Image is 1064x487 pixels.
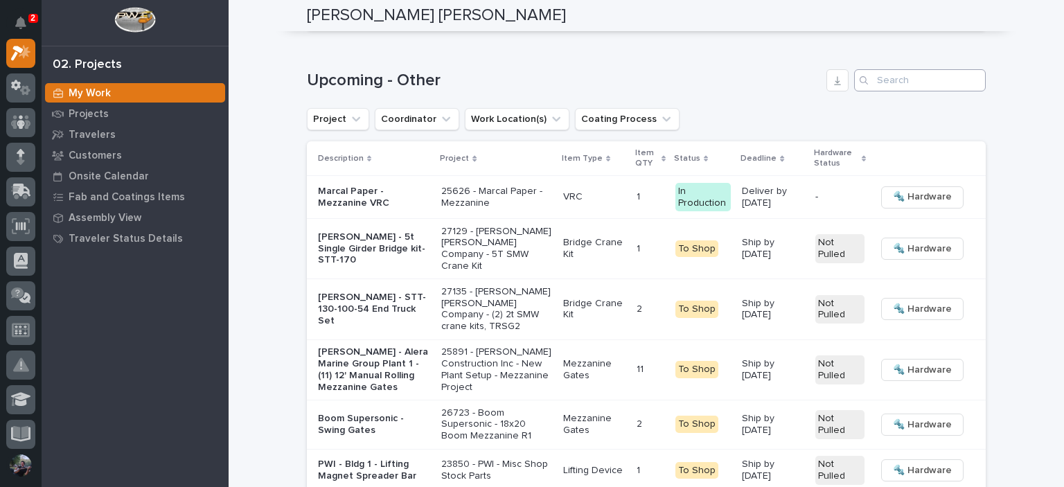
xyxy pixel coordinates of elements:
p: Item Type [562,151,603,166]
p: Fab and Coatings Items [69,191,185,204]
p: VRC [563,191,626,203]
button: Work Location(s) [465,108,569,130]
a: My Work [42,82,229,103]
p: Ship by [DATE] [742,459,804,482]
p: Item QTY [635,145,658,171]
p: Status [674,151,700,166]
p: Traveler Status Details [69,233,183,245]
p: 2 [637,416,645,430]
a: Customers [42,145,229,166]
tr: [PERSON_NAME] - STT-130-100-54 End Truck Set27135 - [PERSON_NAME] [PERSON_NAME] Company - (2) 2t ... [307,279,986,339]
p: Mezzanine Gates [563,413,626,436]
p: 27135 - [PERSON_NAME] [PERSON_NAME] Company - (2) 2t SMW crane kits, TRSG2 [441,286,552,333]
div: To Shop [675,462,718,479]
p: Ship by [DATE] [742,413,804,436]
button: Project [307,108,369,130]
p: Assembly View [69,212,141,224]
div: To Shop [675,301,718,318]
button: Coordinator [375,108,459,130]
span: 🔩 Hardware [893,240,952,257]
div: Notifications2 [17,17,35,39]
div: Not Pulled [815,410,864,439]
p: Marcal Paper - Mezzanine VRC [318,186,430,209]
p: 2 [30,13,35,23]
div: Not Pulled [815,234,864,263]
p: 1 [637,240,643,255]
p: Ship by [DATE] [742,298,804,321]
tr: Marcal Paper - Mezzanine VRC25626 - Marcal Paper - MezzanineVRC11 In ProductionDeliver by [DATE]-... [307,176,986,219]
a: Travelers [42,124,229,145]
p: Boom Supersonic - Swing Gates [318,413,430,436]
input: Search [854,69,986,91]
p: Travelers [69,129,116,141]
div: 02. Projects [53,57,122,73]
div: In Production [675,183,731,212]
tr: [PERSON_NAME] - Alera Marine Group Plant 1 - (11) 12' Manual Rolling Mezzanine Gates25891 - [PERS... [307,339,986,400]
p: 25626 - Marcal Paper - Mezzanine [441,186,552,209]
button: users-avatar [6,451,35,480]
a: Assembly View [42,207,229,228]
p: 1 [637,462,643,477]
button: 🔩 Hardware [881,238,964,260]
p: PWI - Bldg 1 - Lifting Magnet Spreader Bar [318,459,430,482]
p: Ship by [DATE] [742,358,804,382]
p: - [815,191,864,203]
div: To Shop [675,240,718,258]
p: Mezzanine Gates [563,358,626,382]
p: 2 [637,301,645,315]
button: 🔩 Hardware [881,414,964,436]
button: Coating Process [575,108,680,130]
a: Projects [42,103,229,124]
button: 🔩 Hardware [881,298,964,320]
p: 23850 - PWI - Misc Shop Stock Parts [441,459,552,482]
span: 🔩 Hardware [893,188,952,205]
p: 25891 - [PERSON_NAME] Construction Inc - New Plant Setup - Mezzanine Project [441,346,552,393]
p: Description [318,151,364,166]
div: Not Pulled [815,295,864,324]
button: 🔩 Hardware [881,459,964,481]
p: [PERSON_NAME] - STT-130-100-54 End Truck Set [318,292,430,326]
button: 🔩 Hardware [881,186,964,209]
a: Traveler Status Details [42,228,229,249]
tr: [PERSON_NAME] - 5t Single Girder Bridge kit- STT-17027129 - [PERSON_NAME] [PERSON_NAME] Company -... [307,218,986,278]
div: To Shop [675,416,718,433]
span: 🔩 Hardware [893,462,952,479]
button: 🔩 Hardware [881,359,964,381]
p: 26723 - Boom Supersonic - 18x20 Boom Mezzanine R1 [441,407,552,442]
p: 11 [637,361,646,375]
p: Bridge Crane Kit [563,237,626,260]
p: Ship by [DATE] [742,237,804,260]
p: My Work [69,87,111,100]
span: 🔩 Hardware [893,416,952,433]
p: Deadline [741,151,777,166]
tr: Boom Supersonic - Swing Gates26723 - Boom Supersonic - 18x20 Boom Mezzanine R1Mezzanine Gates22 T... [307,400,986,450]
p: Hardware Status [814,145,858,171]
a: Onsite Calendar [42,166,229,186]
p: Onsite Calendar [69,170,149,183]
p: [PERSON_NAME] - 5t Single Girder Bridge kit- STT-170 [318,231,430,266]
p: Bridge Crane Kit [563,298,626,321]
p: [PERSON_NAME] - Alera Marine Group Plant 1 - (11) 12' Manual Rolling Mezzanine Gates [318,346,430,393]
div: Not Pulled [815,355,864,384]
p: 27129 - [PERSON_NAME] [PERSON_NAME] Company - 5T SMW Crane Kit [441,226,552,272]
div: Not Pulled [815,456,864,485]
p: Lifting Device [563,465,626,477]
img: Workspace Logo [114,7,155,33]
div: To Shop [675,361,718,378]
p: 1 [637,188,643,203]
button: Notifications [6,8,35,37]
p: Projects [69,108,109,121]
h2: [PERSON_NAME] [PERSON_NAME] [307,6,566,26]
p: Project [440,151,469,166]
h1: Upcoming - Other [307,71,821,91]
a: Fab and Coatings Items [42,186,229,207]
span: 🔩 Hardware [893,362,952,378]
span: 🔩 Hardware [893,301,952,317]
p: Customers [69,150,122,162]
p: Deliver by [DATE] [742,186,804,209]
